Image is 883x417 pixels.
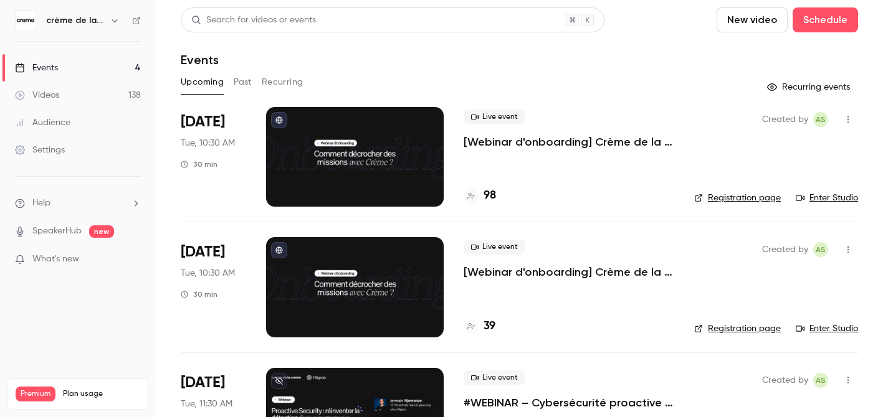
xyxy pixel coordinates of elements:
[793,7,858,32] button: Schedule
[762,373,808,388] span: Created by
[262,72,303,92] button: Recurring
[816,242,826,257] span: AS
[464,110,525,124] span: Live event
[694,322,781,335] a: Registration page
[16,11,36,30] img: crème de la crème
[464,395,674,410] a: #WEBINAR – Cybersécurité proactive : une nouvelle ère pour la détection des menaces avec [PERSON_...
[15,116,70,129] div: Audience
[181,289,217,299] div: 30 min
[181,72,224,92] button: Upcoming
[15,197,141,210] li: help-dropdown-opener
[15,62,58,74] div: Events
[762,242,808,257] span: Created by
[181,373,225,393] span: [DATE]
[464,370,525,385] span: Live event
[32,197,50,210] span: Help
[181,242,225,262] span: [DATE]
[181,137,235,149] span: Tue, 10:30 AM
[796,322,858,335] a: Enter Studio
[717,7,788,32] button: New video
[32,225,82,238] a: SpeakerHub
[813,242,828,257] span: Alexandre Sutra
[15,89,59,101] div: Videos
[762,112,808,127] span: Created by
[89,225,114,238] span: new
[126,254,141,265] iframe: Noticeable Trigger
[464,318,495,335] a: 39
[484,318,495,335] h4: 39
[181,267,235,279] span: Tue, 10:30 AM
[32,253,79,266] span: What's new
[181,112,225,132] span: [DATE]
[816,112,826,127] span: AS
[181,107,246,207] div: Sep 16 Tue, 10:30 AM (Europe/Madrid)
[464,134,674,149] a: [Webinar d'onboarding] Crème de la Crème : [PERSON_NAME] & Q&A par [PERSON_NAME]
[15,144,65,156] div: Settings
[761,77,858,97] button: Recurring events
[234,72,252,92] button: Past
[181,398,232,410] span: Tue, 11:30 AM
[46,14,105,27] h6: crème de la crème
[181,159,217,169] div: 30 min
[181,237,246,337] div: Sep 23 Tue, 10:30 AM (Europe/Madrid)
[796,192,858,204] a: Enter Studio
[181,52,219,67] h1: Events
[813,112,828,127] span: Alexandre Sutra
[191,14,316,27] div: Search for videos or events
[813,373,828,388] span: Alexandre Sutra
[484,187,496,204] h4: 98
[464,265,674,279] a: [Webinar d'onboarding] Crème de la Crème : [PERSON_NAME] & Q&A par [PERSON_NAME]
[464,240,525,255] span: Live event
[694,192,781,204] a: Registration page
[63,389,140,399] span: Plan usage
[816,373,826,388] span: AS
[464,187,496,204] a: 98
[16,387,55,401] span: Premium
